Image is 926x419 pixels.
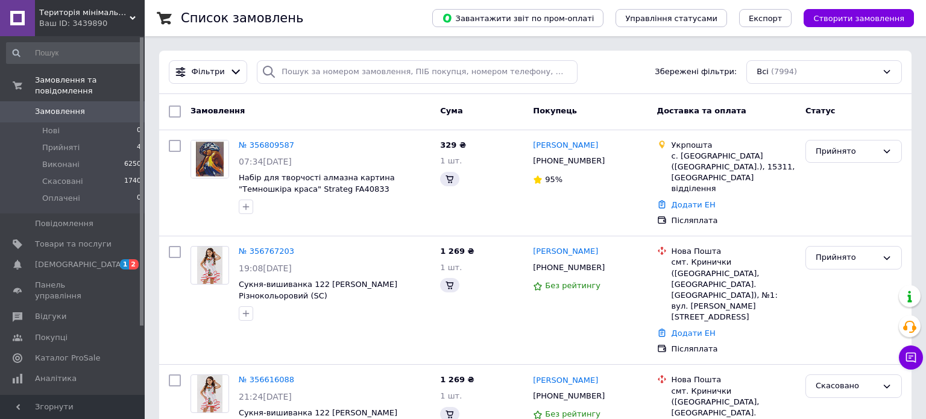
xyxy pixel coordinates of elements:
span: Виконані [42,159,80,170]
span: Територія мінімальних цін [39,7,130,18]
div: Нова Пошта [672,374,796,385]
h1: Список замовлень [181,11,303,25]
span: Управління сайтом [35,394,112,415]
a: Набір для творчості алмазна картина "Темношкіра краса" Strateg FA40833 [239,173,395,194]
a: № 356809587 [239,140,294,150]
span: 0 [137,193,141,204]
span: 2 [129,259,139,269]
span: Повідомлення [35,218,93,229]
div: Ваш ID: 3439890 [39,18,145,29]
span: Експорт [749,14,783,23]
span: 1 269 ₴ [440,247,474,256]
span: Cума [440,106,462,115]
span: Каталог ProSale [35,353,100,364]
a: № 356767203 [239,247,294,256]
span: Управління статусами [625,14,717,23]
span: Створити замовлення [813,14,904,23]
span: Без рейтингу [545,281,600,290]
span: 19:08[DATE] [239,263,292,273]
span: Нові [42,125,60,136]
div: смт. Кринички ([GEOGRAPHIC_DATA], [GEOGRAPHIC_DATA]. [GEOGRAPHIC_DATA]), №1: вул. [PERSON_NAME][S... [672,257,796,323]
span: Збережені фільтри: [655,66,737,78]
button: Експорт [739,9,792,27]
div: [PHONE_NUMBER] [531,388,607,404]
span: (7994) [771,67,797,76]
input: Пошук [6,42,142,64]
a: Фото товару [191,374,229,413]
span: 1 269 ₴ [440,375,474,384]
span: 1 шт. [440,156,462,165]
span: Оплачені [42,193,80,204]
span: 0 [137,125,141,136]
div: с. [GEOGRAPHIC_DATA] ([GEOGRAPHIC_DATA].), 15311, [GEOGRAPHIC_DATA] відділення [672,151,796,195]
a: Фото товару [191,246,229,285]
span: 1 шт. [440,391,462,400]
span: 1 [120,259,130,269]
span: Замовлення та повідомлення [35,75,145,96]
span: Завантажити звіт по пром-оплаті [442,13,594,24]
span: Без рейтингу [545,409,600,418]
span: Замовлення [191,106,245,115]
span: Товари та послуги [35,239,112,250]
span: Доставка та оплата [657,106,746,115]
a: Додати ЕН [672,200,716,209]
a: [PERSON_NAME] [533,246,598,257]
a: Додати ЕН [672,329,716,338]
span: 329 ₴ [440,140,466,150]
span: Покупець [533,106,577,115]
a: № 356616088 [239,375,294,384]
span: Скасовані [42,176,83,187]
span: 6250 [124,159,141,170]
div: [PHONE_NUMBER] [531,153,607,169]
img: Фото товару [191,140,228,178]
span: Аналітика [35,373,77,384]
img: Фото товару [197,375,222,412]
a: [PERSON_NAME] [533,375,598,386]
span: 1740 [124,176,141,187]
div: Скасовано [816,380,877,392]
span: Покупці [35,332,68,343]
a: Створити замовлення [792,13,914,22]
span: Замовлення [35,106,85,117]
span: Прийняті [42,142,80,153]
button: Завантажити звіт по пром-оплаті [432,9,603,27]
button: Чат з покупцем [899,345,923,370]
span: 21:24[DATE] [239,392,292,402]
button: Створити замовлення [804,9,914,27]
div: Прийнято [816,145,877,158]
span: Панель управління [35,280,112,301]
span: 4 [137,142,141,153]
span: Всі [757,66,769,78]
a: Фото товару [191,140,229,178]
span: 07:34[DATE] [239,157,292,166]
a: [PERSON_NAME] [533,140,598,151]
a: Сукня-вишиванка 122 [PERSON_NAME] Різнокольоровий (SC) [239,280,397,300]
input: Пошук за номером замовлення, ПІБ покупця, номером телефону, Email, номером накладної [257,60,578,84]
span: Фільтри [192,66,225,78]
div: Нова Пошта [672,246,796,257]
div: Укрпошта [672,140,796,151]
div: Післяплата [672,344,796,354]
span: 1 шт. [440,263,462,272]
span: Відгуки [35,311,66,322]
img: Фото товару [197,247,222,284]
div: Післяплата [672,215,796,226]
div: Прийнято [816,251,877,264]
span: Статус [805,106,836,115]
span: 95% [545,175,562,184]
span: [DEMOGRAPHIC_DATA] [35,259,124,270]
button: Управління статусами [616,9,727,27]
div: [PHONE_NUMBER] [531,260,607,276]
